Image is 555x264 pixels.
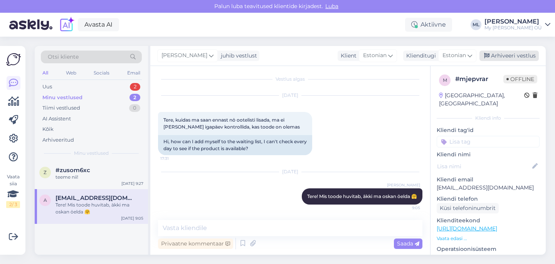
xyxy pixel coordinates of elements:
[55,174,143,181] div: teeme nii!
[158,168,422,175] div: [DATE]
[163,117,300,130] span: Tere, kuidas ma saan ennast nö ootelisti lisada, ma ei [PERSON_NAME] igapäev kontrollida, kas too...
[437,195,540,203] p: Kliendi telefon
[437,235,540,242] p: Vaata edasi ...
[121,181,143,186] div: [DATE] 9:27
[437,253,540,261] p: Windows 10
[121,215,143,221] div: [DATE] 9:05
[484,25,542,31] div: My [PERSON_NAME] OÜ
[6,173,20,208] div: Vaata siia
[158,76,422,83] div: Vestlus algas
[42,136,74,144] div: Arhiveeritud
[307,193,417,199] span: Tere! Mis toode huvitab, äkki ma oskan öelda 🤗
[6,201,20,208] div: 2 / 3
[437,245,540,253] p: Operatsioonisüsteem
[484,19,550,31] a: [PERSON_NAME]My [PERSON_NAME] OÜ
[44,169,47,175] span: z
[129,104,140,112] div: 0
[44,197,47,203] span: a
[42,94,82,102] div: Minu vestlused
[503,75,537,83] span: Offline
[161,51,207,60] span: [PERSON_NAME]
[437,184,540,192] p: [EMAIL_ADDRESS][DOMAIN_NAME]
[158,135,312,155] div: Hi, how can I add myself to the waiting list, I can't check every day to see if the product is av...
[64,68,78,78] div: Web
[484,19,542,25] div: [PERSON_NAME]
[479,51,539,61] div: Arhiveeri vestlus
[130,83,140,91] div: 2
[59,17,75,33] img: explore-ai
[6,52,21,67] img: Askly Logo
[437,203,499,213] div: Küsi telefoninumbrit
[160,156,189,161] span: 17:31
[437,217,540,225] p: Klienditeekond
[439,91,524,108] div: [GEOGRAPHIC_DATA], [GEOGRAPHIC_DATA]
[403,52,436,60] div: Klienditugi
[55,195,136,201] span: annuskaisa5@gmail.com
[455,74,503,84] div: # mjepvrar
[42,115,71,123] div: AI Assistent
[42,83,52,91] div: Uus
[48,53,79,61] span: Otsi kliente
[437,225,497,232] a: [URL][DOMAIN_NAME]
[437,151,540,159] p: Kliendi nimi
[437,162,531,171] input: Lisa nimi
[78,18,119,31] a: Avasta AI
[55,201,143,215] div: Tere! Mis toode huvitab, äkki ma oskan öelda 🤗
[126,68,142,78] div: Email
[443,77,447,83] span: m
[437,115,540,122] div: Kliendi info
[92,68,111,78] div: Socials
[55,167,90,174] span: #zusom6xc
[41,68,50,78] div: All
[42,125,54,133] div: Kõik
[158,239,233,249] div: Privaatne kommentaar
[437,136,540,147] input: Lisa tag
[387,182,420,188] span: [PERSON_NAME]
[391,205,420,211] span: 9:05
[323,3,341,10] span: Luba
[442,51,466,60] span: Estonian
[74,150,109,157] span: Minu vestlused
[129,94,140,102] div: 2
[397,240,419,247] span: Saada
[338,52,357,60] div: Klient
[437,126,540,134] p: Kliendi tag'id
[363,51,387,60] span: Estonian
[437,176,540,184] p: Kliendi email
[405,18,452,32] div: Aktiivne
[158,92,422,99] div: [DATE]
[218,52,257,60] div: juhib vestlust
[42,104,80,112] div: Tiimi vestlused
[471,19,481,30] div: ML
